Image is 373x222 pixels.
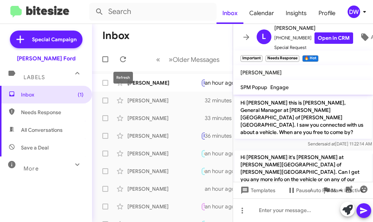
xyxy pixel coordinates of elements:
[24,165,39,172] span: More
[10,31,82,48] a: Special Campaign
[205,79,241,87] div: an hour ago
[201,114,205,122] div: We would have to see your vehicle in person to make an offer.
[201,185,205,193] div: Thank you
[205,203,241,210] div: an hour ago
[302,55,318,62] small: 🔥 Hot
[173,56,219,64] span: Older Messages
[281,184,316,197] button: Pause
[32,36,77,43] span: Special Campaign
[127,185,201,193] div: [PERSON_NAME]
[127,150,201,157] div: [PERSON_NAME]
[205,132,249,140] div: 36 minutes ago
[204,80,223,85] span: Important
[152,52,224,67] nav: Page navigation example
[127,79,201,87] div: [PERSON_NAME]
[201,131,205,140] div: It's okay
[322,141,335,147] span: said at
[156,55,160,64] span: «
[21,109,84,116] span: Needs Response
[239,184,275,197] span: Templates
[240,84,267,91] span: SPM Popup
[17,55,75,62] div: [PERSON_NAME] Ford
[205,150,241,157] div: an hour ago
[235,151,372,201] p: Hi [PERSON_NAME] it's [PERSON_NAME] at [PERSON_NAME][GEOGRAPHIC_DATA] of [PERSON_NAME][GEOGRAPHIC...
[280,3,313,24] a: Insights
[307,141,372,147] span: Sender [DATE] 11:22:14 AM
[204,133,223,138] span: Important
[270,84,289,91] span: Engage
[127,203,201,210] div: [PERSON_NAME]
[274,24,353,32] span: [PERSON_NAME]
[233,184,281,197] button: Templates
[113,72,133,84] div: Refresh
[201,167,205,175] div: Some is reaching out to you now about this
[152,52,165,67] button: Previous
[235,96,372,139] p: Hi [PERSON_NAME] this is [PERSON_NAME], General Manager at [PERSON_NAME][GEOGRAPHIC_DATA] of [PER...
[304,184,351,197] button: Auto Fields
[201,97,205,104] div: Are you able to come in to see what we can offer you ?
[243,3,280,24] a: Calendar
[169,55,173,64] span: »
[204,169,216,173] span: 🔥 Hot
[205,97,249,104] div: 32 minutes ago
[78,91,84,98] span: (1)
[217,3,243,24] a: Inbox
[204,204,225,209] span: Try Pausing
[201,202,205,211] div: Holiday out of town
[89,3,217,21] input: Search
[204,151,216,156] span: 🔥 Hot
[313,3,341,24] a: Profile
[205,114,249,122] div: 33 minutes ago
[21,144,49,151] span: Save a Deal
[21,91,84,98] span: Inbox
[127,97,201,104] div: [PERSON_NAME]
[205,185,241,193] div: an hour ago
[21,126,63,134] span: All Conversations
[24,74,45,81] span: Labels
[274,44,353,51] span: Special Request
[201,149,205,158] div: You can bring it in to see what we can offer you. Did you have time to stop by [DATE] ?
[205,168,241,175] div: an hour ago
[341,6,365,18] button: DW
[310,184,345,197] span: Auto Fields
[274,32,353,44] span: [PHONE_NUMBER]
[262,31,266,43] span: L
[102,30,130,42] h1: Inbox
[348,6,360,18] div: DW
[164,52,224,67] button: Next
[201,78,205,87] div: No my credit is 430 thank you anyway
[240,69,282,76] span: [PERSON_NAME]
[127,168,201,175] div: [PERSON_NAME]
[265,55,299,62] small: Needs Response
[127,132,201,140] div: [PERSON_NAME]
[127,114,201,122] div: [PERSON_NAME]
[314,32,353,44] a: Open in CRM
[240,55,263,62] small: Important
